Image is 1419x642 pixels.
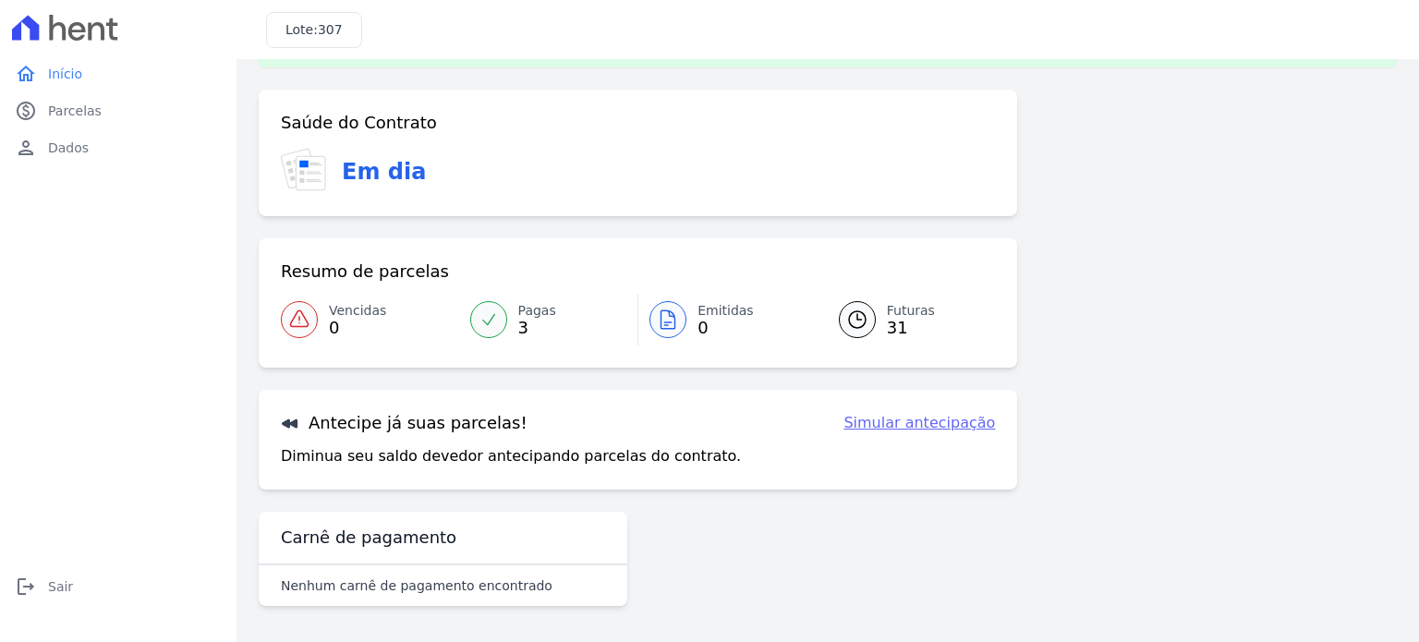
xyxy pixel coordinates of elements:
[887,301,935,321] span: Futuras
[7,568,229,605] a: logoutSair
[15,100,37,122] i: paid
[48,102,102,120] span: Parcelas
[7,92,229,129] a: paidParcelas
[887,321,935,335] span: 31
[281,112,437,134] h3: Saúde do Contrato
[15,137,37,159] i: person
[48,139,89,157] span: Dados
[48,65,82,83] span: Início
[638,294,817,345] a: Emitidas 0
[281,527,456,549] h3: Carnê de pagamento
[329,321,386,335] span: 0
[518,321,556,335] span: 3
[697,321,754,335] span: 0
[15,63,37,85] i: home
[7,55,229,92] a: homeInício
[15,575,37,598] i: logout
[281,445,741,467] p: Diminua seu saldo devedor antecipando parcelas do contrato.
[697,301,754,321] span: Emitidas
[518,301,556,321] span: Pagas
[281,260,449,283] h3: Resumo de parcelas
[48,577,73,596] span: Sair
[817,294,996,345] a: Futuras 31
[281,294,459,345] a: Vencidas 0
[281,412,528,434] h3: Antecipe já suas parcelas!
[281,576,552,595] p: Nenhum carnê de pagamento encontrado
[459,294,638,345] a: Pagas 3
[7,129,229,166] a: personDados
[843,412,995,434] a: Simular antecipação
[329,301,386,321] span: Vencidas
[342,155,426,188] h3: Em dia
[318,22,343,37] span: 307
[285,20,343,40] h3: Lote:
